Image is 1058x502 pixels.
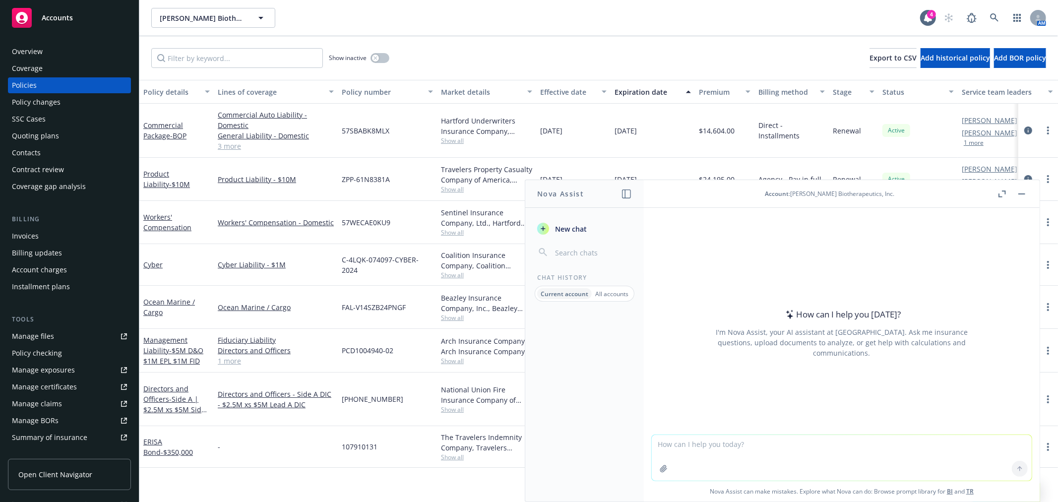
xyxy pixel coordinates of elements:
span: - [218,441,220,452]
div: Service team leaders [962,87,1042,97]
a: Cyber Liability - $1M [218,259,334,270]
a: 3 more [218,141,334,151]
div: Installment plans [12,279,70,295]
a: more [1042,301,1054,313]
a: circleInformation [1022,173,1034,185]
a: Directors and Officers [143,384,205,425]
a: Manage certificates [8,379,131,395]
button: Export to CSV [870,48,917,68]
button: Billing method [754,80,829,104]
a: Fiduciary Liability [218,335,334,345]
a: Summary of insurance [8,430,131,445]
a: Manage BORs [8,413,131,429]
a: circleInformation [1022,125,1034,136]
span: [DATE] [615,174,637,185]
div: 4 [927,10,936,19]
span: Direct - Installments [758,120,825,141]
span: 57SBABK8MLX [342,125,389,136]
span: ZPP-61N8381A [342,174,390,185]
div: SSC Cases [12,111,46,127]
button: Service team leaders [958,80,1057,104]
div: Manage claims [12,396,62,412]
a: Policy checking [8,345,131,361]
div: Policy details [143,87,199,97]
span: Add BOR policy [994,53,1046,63]
span: Show all [441,271,532,279]
a: [PERSON_NAME] [962,164,1017,174]
div: I'm Nova Assist, your AI assistant at [GEOGRAPHIC_DATA]. Ask me insurance questions, upload docum... [702,327,981,358]
span: Export to CSV [870,53,917,63]
div: Manage certificates [12,379,77,395]
a: more [1042,393,1054,405]
a: Contacts [8,145,131,161]
a: Accounts [8,4,131,32]
span: Nova Assist can make mistakes. Explore what Nova can do: Browse prompt library for and [648,481,1036,502]
a: Start snowing [939,8,959,28]
div: Arch Insurance Company, Arch Insurance Company, CRC Group [441,336,532,357]
a: SSC Cases [8,111,131,127]
a: Invoices [8,228,131,244]
a: TR [966,487,974,496]
div: Effective date [540,87,596,97]
a: Commercial Package [143,121,187,140]
div: Policy number [342,87,422,97]
a: more [1042,216,1054,228]
span: [DATE] [615,125,637,136]
div: Status [882,87,943,97]
span: $24,195.00 [699,174,735,185]
a: Manage files [8,328,131,344]
div: : [PERSON_NAME] Biotherapeutics, Inc. [765,189,895,198]
a: Ocean Marine / Cargo [218,302,334,313]
div: Lines of coverage [218,87,323,97]
div: Billing [8,214,131,224]
a: Overview [8,44,131,60]
a: Product Liability [143,169,190,189]
button: Expiration date [611,80,695,104]
span: Show all [441,314,532,322]
a: Policy AI ingestions [8,446,131,462]
span: Open Client Navigator [18,469,92,480]
div: Overview [12,44,43,60]
div: Manage files [12,328,54,344]
div: Premium [699,87,740,97]
span: Account [765,189,789,198]
span: - $5M D&O $1M EPL $1M FID [143,346,203,366]
button: [PERSON_NAME] Biotherapeutics, Inc. [151,8,275,28]
div: Policy AI ingestions [12,446,75,462]
div: Stage [833,87,864,97]
span: Show all [441,357,532,365]
a: Manage exposures [8,362,131,378]
a: Quoting plans [8,128,131,144]
a: Ocean Marine / Cargo [143,297,195,317]
div: The Travelers Indemnity Company, Travelers Insurance [441,432,532,453]
span: New chat [553,224,587,234]
span: - $10M [169,180,190,189]
span: FAL-V14SZB24PNGF [342,302,406,313]
a: [PERSON_NAME] [962,115,1017,125]
div: Coverage [12,61,43,76]
span: Active [886,175,906,184]
div: Hartford Underwriters Insurance Company, Hartford Insurance Group [441,116,532,136]
div: Travelers Property Casualty Company of America, Travelers Insurance [441,164,532,185]
button: Add historical policy [921,48,990,68]
a: Product Liability - $10M [218,174,334,185]
a: [PERSON_NAME] [962,176,1017,187]
div: Beazley Insurance Company, Inc., Beazley Group, Falvey Cargo [441,293,532,314]
span: 57WECAE0KU9 [342,217,390,228]
a: Workers' Compensation - Domestic [218,217,334,228]
div: Quoting plans [12,128,59,144]
a: General Liability - Domestic [218,130,334,141]
a: Billing updates [8,245,131,261]
a: Workers' Compensation [143,212,191,232]
a: Directors and Officers [218,345,334,356]
div: How can I help you [DATE]? [783,308,901,321]
a: 1 more [218,356,334,366]
button: New chat [533,220,636,238]
button: Policy number [338,80,437,104]
div: Manage exposures [12,362,75,378]
div: Expiration date [615,87,680,97]
a: Directors and Officers - Side A DIC - $2.5M xs $5M Lead A DIC [218,389,334,410]
button: Market details [437,80,536,104]
span: Show all [441,453,532,461]
a: more [1042,441,1054,453]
